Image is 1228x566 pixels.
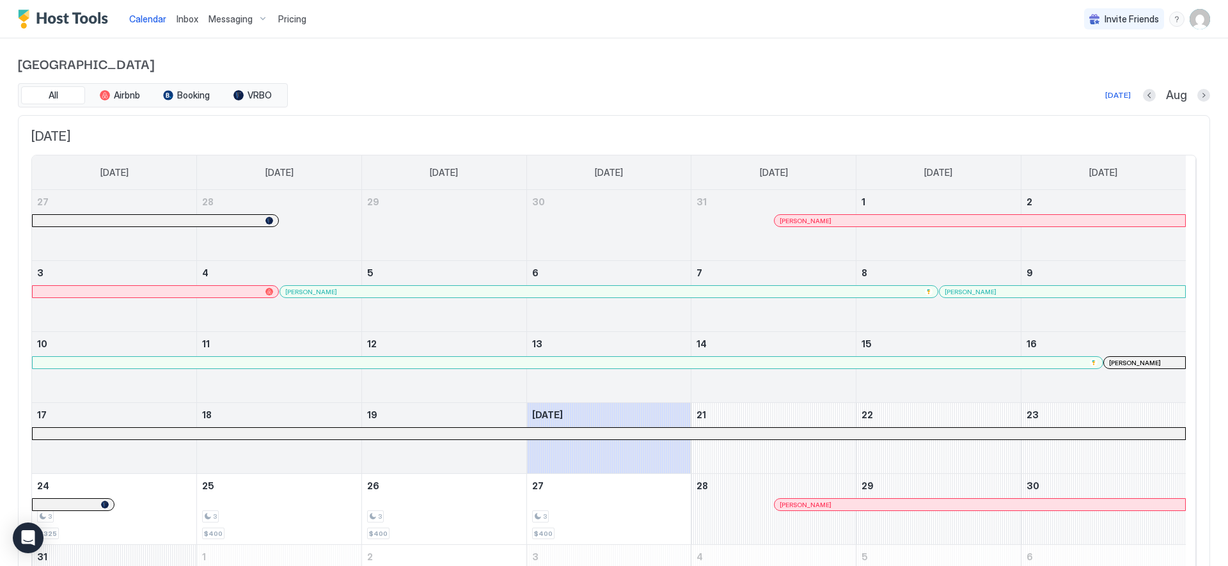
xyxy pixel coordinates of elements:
div: User profile [1190,9,1210,29]
a: Monday [253,155,306,190]
span: Aug [1166,88,1187,103]
span: 3 [213,512,217,521]
span: 21 [697,409,706,420]
td: August 15, 2025 [856,332,1021,403]
div: [DATE] [1105,90,1131,101]
div: [PERSON_NAME] [285,288,933,296]
span: 2 [1027,196,1032,207]
a: Thursday [747,155,801,190]
span: 9 [1027,267,1033,278]
button: Booking [154,86,218,104]
span: 8 [862,267,867,278]
span: 13 [532,338,542,349]
a: August 24, 2025 [32,474,196,498]
a: August 30, 2025 [1021,474,1186,498]
div: tab-group [18,83,288,107]
td: July 31, 2025 [691,190,856,261]
a: Host Tools Logo [18,10,114,29]
span: 12 [367,338,377,349]
td: August 10, 2025 [32,332,197,403]
span: 27 [532,480,544,491]
td: August 22, 2025 [856,403,1021,474]
a: Saturday [1076,155,1130,190]
td: August 4, 2025 [197,261,362,332]
a: August 7, 2025 [691,261,856,285]
span: 5 [862,551,868,562]
span: 1 [202,551,206,562]
span: [DATE] [532,409,563,420]
span: 25 [202,480,214,491]
a: August 27, 2025 [527,474,691,498]
a: August 2, 2025 [1021,190,1186,214]
span: $400 [204,530,223,538]
a: August 15, 2025 [856,332,1021,356]
a: August 3, 2025 [32,261,196,285]
span: [DATE] [31,129,1197,145]
span: [DATE] [100,167,129,178]
td: August 30, 2025 [1021,474,1186,545]
td: August 27, 2025 [526,474,691,545]
span: [DATE] [595,167,623,178]
span: 31 [37,551,47,562]
a: August 13, 2025 [527,332,691,356]
div: [PERSON_NAME] [1109,359,1180,367]
span: 10 [37,338,47,349]
td: August 13, 2025 [526,332,691,403]
span: 4 [202,267,209,278]
span: 3 [37,267,43,278]
a: July 30, 2025 [527,190,691,214]
span: 22 [862,409,873,420]
span: 31 [697,196,707,207]
span: 5 [367,267,374,278]
td: August 23, 2025 [1021,403,1186,474]
span: $400 [534,530,553,538]
td: July 27, 2025 [32,190,197,261]
span: 18 [202,409,212,420]
td: August 12, 2025 [361,332,526,403]
span: $325 [39,530,57,538]
button: [DATE] [1103,88,1133,103]
span: [DATE] [1089,167,1117,178]
a: Wednesday [582,155,636,190]
td: August 3, 2025 [32,261,197,332]
td: August 5, 2025 [361,261,526,332]
td: August 29, 2025 [856,474,1021,545]
span: 14 [697,338,707,349]
span: [PERSON_NAME] [780,501,831,509]
div: menu [1169,12,1185,27]
button: Previous month [1143,89,1156,102]
td: August 16, 2025 [1021,332,1186,403]
span: [PERSON_NAME] [285,288,337,296]
a: July 31, 2025 [691,190,856,214]
span: All [49,90,58,101]
td: August 11, 2025 [197,332,362,403]
td: July 28, 2025 [197,190,362,261]
span: 3 [48,512,52,521]
a: August 16, 2025 [1021,332,1186,356]
td: August 18, 2025 [197,403,362,474]
td: August 28, 2025 [691,474,856,545]
td: August 14, 2025 [691,332,856,403]
a: August 23, 2025 [1021,403,1186,427]
a: August 17, 2025 [32,403,196,427]
span: 6 [1027,551,1033,562]
td: August 17, 2025 [32,403,197,474]
button: All [21,86,85,104]
a: August 19, 2025 [362,403,526,427]
div: [PERSON_NAME] [780,501,1180,509]
a: Sunday [88,155,141,190]
button: Next month [1197,89,1210,102]
a: August 18, 2025 [197,403,361,427]
span: Pricing [278,13,306,25]
span: 3 [378,512,382,521]
td: August 25, 2025 [197,474,362,545]
span: 2 [367,551,373,562]
span: 17 [37,409,47,420]
span: [DATE] [265,167,294,178]
a: August 11, 2025 [197,332,361,356]
span: [GEOGRAPHIC_DATA] [18,54,1210,73]
a: August 6, 2025 [527,261,691,285]
td: August 24, 2025 [32,474,197,545]
span: Airbnb [114,90,140,101]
